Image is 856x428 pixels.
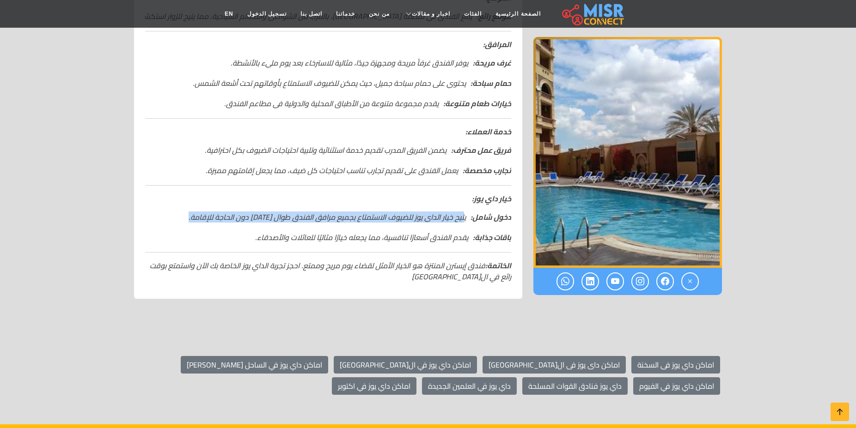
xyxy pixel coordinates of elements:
[218,5,240,23] a: EN
[533,37,722,268] div: 1 / 1
[334,356,477,374] a: اماكن داي يوز في ال[GEOGRAPHIC_DATA]
[457,5,489,23] a: الفئات
[231,57,511,68] em: يوفر الفندق غرفاً مريحة ومجهزة جيدًا، مثالية للاسترخاء بعد يوم مليء بالأنشطة.
[329,5,362,23] a: خدماتنا
[473,230,511,244] strong: باقات جذابة:
[181,356,328,374] a: اماكن داي يوز في الساحل [PERSON_NAME]
[240,5,293,23] a: تسجيل الدخول
[412,10,451,18] span: اخبار و مقالات
[483,37,511,51] strong: المرافق:
[633,377,720,395] a: اماكن داي يوز في الفيوم
[489,5,547,23] a: الصفحة الرئيسية
[465,125,511,139] strong: خدمة العملاء:
[397,5,458,23] a: اخبار و مقالات
[471,76,511,90] strong: حمام سباحة:
[533,37,722,268] img: فندق إيسترن المنتزة
[150,259,511,283] em: فندق إيسترن المنتزة هو الخيار الأمثل لقضاء يوم مريح وممتع. احجز تجربة الداي يوز الخاصة بك الآن وا...
[205,145,511,156] em: يضمن الفريق المدرب تقديم خدمة استثنائية وتلبية احتياجات الضيوف بكل احترافية.
[189,211,511,223] em: يتيح خيار الداي يوز للضيوف الاستمتاع بجميع مرافق الفندق طوال [DATE] دون الحاجة للإقامة.
[473,56,511,70] strong: غرف مريحة:
[631,356,720,374] a: اماكن داي يوز فى السخنة
[451,143,511,157] strong: فريق عمل محترف:
[293,5,329,23] a: اتصل بنا
[332,377,416,395] a: اماكن داي يوز في اكتوبر
[562,2,624,25] img: main.misr_connect
[224,98,511,109] em: يقدم مجموعة متنوعة من الأطباق المحلية والدولية في مطاعم الفندق.
[422,377,517,395] a: داي يوز في العلمين الجديدة
[206,165,511,176] em: يعمل الفندق على تقديم تجارب تناسب احتياجات كل ضيف، مما يجعل إقامتهم مميزة.
[485,259,511,272] strong: الخاتمة:
[472,192,511,205] strong: خيار داي يوز:
[522,377,628,395] a: داي يوز فنادق القوات المسلحة
[443,96,511,110] strong: خيارات طعام متنوعة:
[193,78,511,89] em: يحتوي على حمام سباحة جميل، حيث يمكن للضيوف الاستمتاع بأوقاتهم تحت أشعة الشمس.
[471,210,511,224] strong: دخول شامل:
[255,232,511,243] em: يقدم الفندق أسعارًا تنافسية، مما يجعله خيارًا مثاليًا للعائلات والأصدقاء.
[362,5,396,23] a: من نحن
[483,356,626,374] a: اماكن داى يوز فى ال[GEOGRAPHIC_DATA]
[463,163,511,177] strong: تجارب مخصصة:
